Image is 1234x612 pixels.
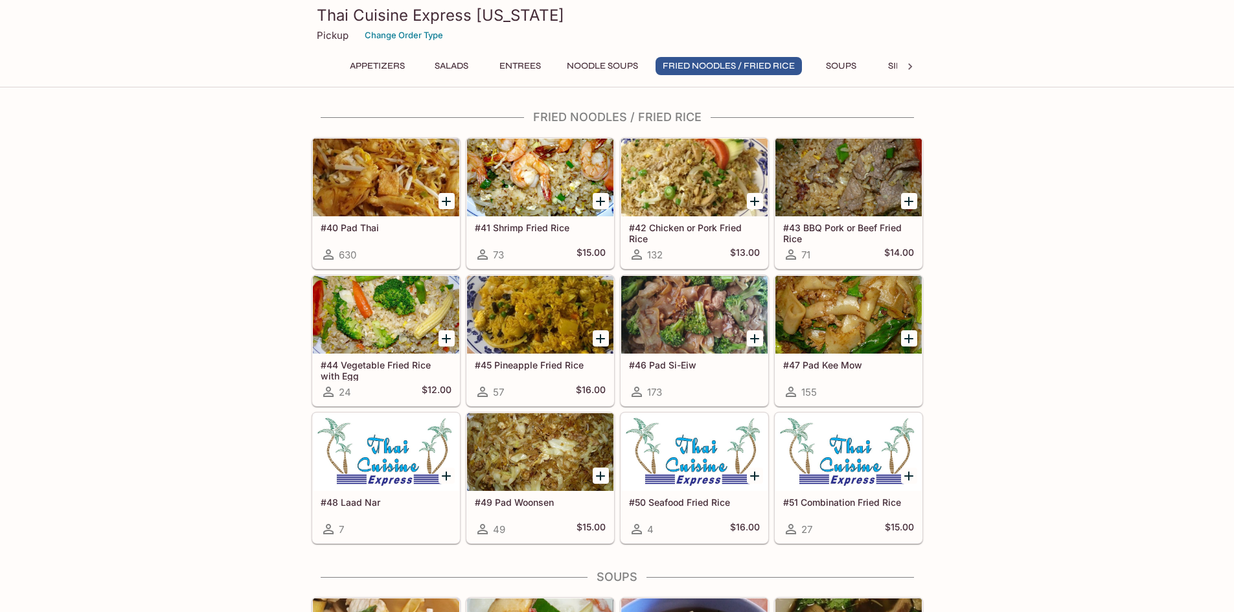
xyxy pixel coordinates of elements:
h5: #42 Chicken or Pork Fried Rice [629,222,760,244]
button: Add #50 Seafood Fried Rice [747,468,763,484]
button: Add #44 Vegetable Fried Rice with Egg [439,330,455,346]
button: Add #42 Chicken or Pork Fried Rice [747,193,763,209]
a: #42 Chicken or Pork Fried Rice132$13.00 [621,138,768,269]
button: Add #41 Shrimp Fried Rice [593,193,609,209]
h5: #41 Shrimp Fried Rice [475,222,606,233]
h5: #50 Seafood Fried Rice [629,497,760,508]
a: #50 Seafood Fried Rice4$16.00 [621,413,768,543]
div: #48 Laad Nar [313,413,459,491]
button: Soups [812,57,871,75]
button: Side Order [881,57,950,75]
span: 132 [647,249,663,261]
a: #40 Pad Thai630 [312,138,460,269]
span: 4 [647,523,654,536]
a: #46 Pad Si-Eiw173 [621,275,768,406]
button: Add #47 Pad Kee Mow [901,330,917,346]
span: 155 [801,386,817,398]
h5: #45 Pineapple Fried Rice [475,359,606,370]
div: #51 Combination Fried Rice [775,413,922,491]
p: Pickup [317,29,348,41]
span: 73 [493,249,504,261]
h5: #46 Pad Si-Eiw [629,359,760,370]
h5: $15.00 [577,521,606,537]
a: #45 Pineapple Fried Rice57$16.00 [466,275,614,406]
h5: $13.00 [730,247,760,262]
span: 630 [339,249,356,261]
button: Salads [422,57,481,75]
button: Add #49 Pad Woonsen [593,468,609,484]
h5: #51 Combination Fried Rice [783,497,914,508]
div: #49 Pad Woonsen [467,413,613,491]
button: Add #51 Combination Fried Rice [901,468,917,484]
button: Noodle Soups [560,57,645,75]
div: #45 Pineapple Fried Rice [467,276,613,354]
h5: $15.00 [577,247,606,262]
h5: $14.00 [884,247,914,262]
h5: $12.00 [422,384,451,400]
div: #47 Pad Kee Mow [775,276,922,354]
a: #49 Pad Woonsen49$15.00 [466,413,614,543]
button: Add #46 Pad Si-Eiw [747,330,763,346]
button: Add #40 Pad Thai [439,193,455,209]
h5: #48 Laad Nar [321,497,451,508]
h5: #47 Pad Kee Mow [783,359,914,370]
div: #41 Shrimp Fried Rice [467,139,613,216]
h5: $16.00 [576,384,606,400]
a: #43 BBQ Pork or Beef Fried Rice71$14.00 [775,138,922,269]
span: 24 [339,386,351,398]
div: #50 Seafood Fried Rice [621,413,768,491]
a: #41 Shrimp Fried Rice73$15.00 [466,138,614,269]
h5: #49 Pad Woonsen [475,497,606,508]
h5: #43 BBQ Pork or Beef Fried Rice [783,222,914,244]
span: 57 [493,386,504,398]
h4: Soups [312,570,923,584]
h5: $16.00 [730,521,760,537]
h3: Thai Cuisine Express [US_STATE] [317,5,918,25]
span: 71 [801,249,810,261]
div: #44 Vegetable Fried Rice with Egg [313,276,459,354]
a: #44 Vegetable Fried Rice with Egg24$12.00 [312,275,460,406]
h5: $15.00 [885,521,914,537]
span: 27 [801,523,812,536]
button: Entrees [491,57,549,75]
span: 7 [339,523,344,536]
h5: #44 Vegetable Fried Rice with Egg [321,359,451,381]
a: #51 Combination Fried Rice27$15.00 [775,413,922,543]
button: Appetizers [343,57,412,75]
button: Add #48 Laad Nar [439,468,455,484]
button: Change Order Type [359,25,449,45]
h4: Fried Noodles / Fried Rice [312,110,923,124]
a: #47 Pad Kee Mow155 [775,275,922,406]
div: #46 Pad Si-Eiw [621,276,768,354]
button: Add #45 Pineapple Fried Rice [593,330,609,346]
div: #43 BBQ Pork or Beef Fried Rice [775,139,922,216]
a: #48 Laad Nar7 [312,413,460,543]
div: #40 Pad Thai [313,139,459,216]
button: Fried Noodles / Fried Rice [656,57,802,75]
div: #42 Chicken or Pork Fried Rice [621,139,768,216]
button: Add #43 BBQ Pork or Beef Fried Rice [901,193,917,209]
span: 49 [493,523,505,536]
h5: #40 Pad Thai [321,222,451,233]
span: 173 [647,386,662,398]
